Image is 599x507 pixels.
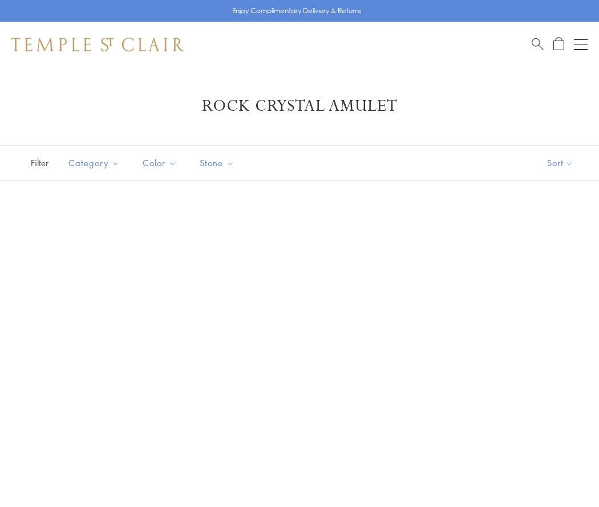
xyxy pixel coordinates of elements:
[137,156,185,170] span: Color
[60,150,128,176] button: Category
[29,96,570,116] h1: Rock Crystal Amulet
[553,37,564,51] a: Open Shopping Bag
[521,146,599,180] button: Show sort by
[232,5,362,17] p: Enjoy Complimentary Delivery & Returns
[574,38,588,51] button: Open navigation
[532,37,544,51] a: Search
[191,150,243,176] button: Stone
[11,38,184,51] img: Temple St. Clair
[63,156,128,170] span: Category
[134,150,185,176] button: Color
[194,156,243,170] span: Stone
